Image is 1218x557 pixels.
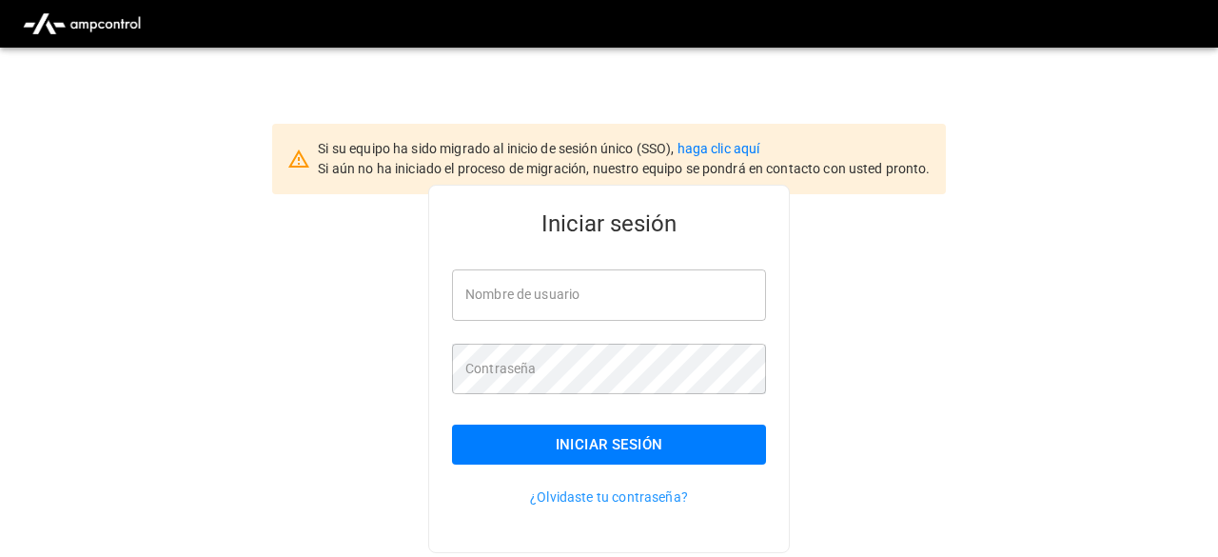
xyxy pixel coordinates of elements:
[15,6,148,42] img: ampcontrol.io logo
[452,487,766,507] p: ¿Olvidaste tu contraseña?
[318,161,930,176] span: Si aún no ha iniciado el proceso de migración, nuestro equipo se pondrá en contacto con usted pro...
[318,141,677,156] span: Si su equipo ha sido migrado al inicio de sesión único (SSO),
[678,141,760,156] a: haga clic aquí
[452,425,766,465] button: Iniciar sesión
[452,209,766,239] h5: Iniciar sesión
